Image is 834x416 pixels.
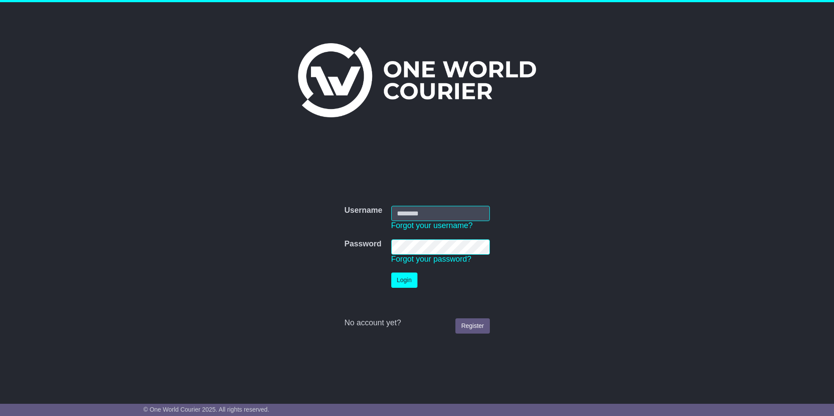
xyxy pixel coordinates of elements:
a: Forgot your password? [391,255,472,263]
a: Forgot your username? [391,221,473,230]
label: Username [344,206,382,215]
span: © One World Courier 2025. All rights reserved. [144,406,270,413]
label: Password [344,239,381,249]
img: One World [298,43,536,117]
div: No account yet? [344,318,489,328]
a: Register [455,318,489,334]
button: Login [391,273,417,288]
